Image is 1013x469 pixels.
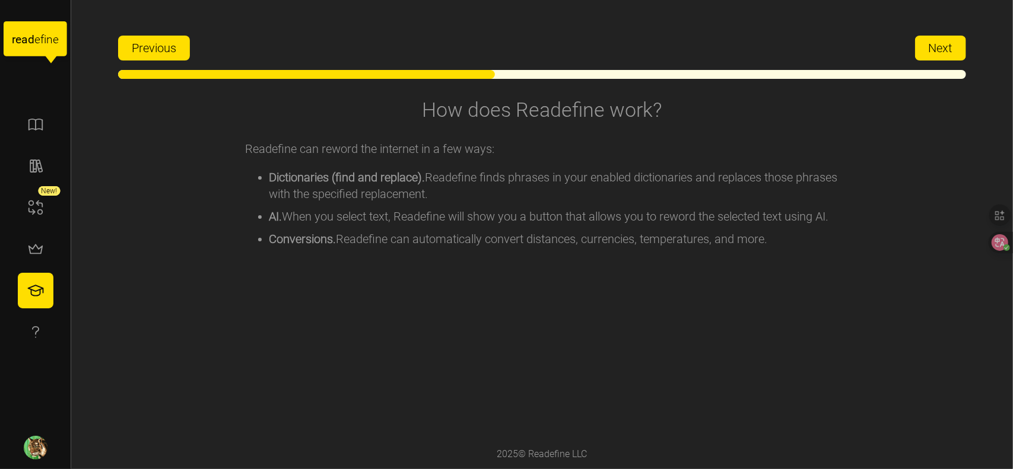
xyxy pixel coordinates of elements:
tspan: i [44,33,46,46]
tspan: d [28,33,34,46]
tspan: e [15,33,21,46]
span: Next [929,36,952,60]
button: Next [915,36,966,60]
b: Conversions. [269,232,336,246]
tspan: a [21,33,27,46]
img: Tutancava [24,436,47,460]
tspan: e [53,33,59,46]
p: Readefine can reword the internet in a few ways: [246,141,839,157]
li: When you select text, Readefine will show you a button that allows you to reword the selected tex... [269,208,839,225]
a: readefine [4,9,67,74]
li: Readefine can automatically convert distances, currencies, temperatures, and more. [269,231,839,247]
div: New! [38,186,60,196]
tspan: r [12,33,16,46]
b: AI. [269,209,282,224]
tspan: n [47,33,53,46]
h1: How does Readefine work? [423,97,662,123]
tspan: f [40,33,45,46]
b: Dictionaries (find and replace). [269,170,425,184]
span: Previous [132,36,176,60]
button: Previous [118,36,190,60]
div: 2025 © Readefine LLC [491,441,593,468]
li: Readefine finds phrases in your enabled dictionaries and replaces those phrases with the specifie... [269,169,839,202]
tspan: e [34,33,40,46]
